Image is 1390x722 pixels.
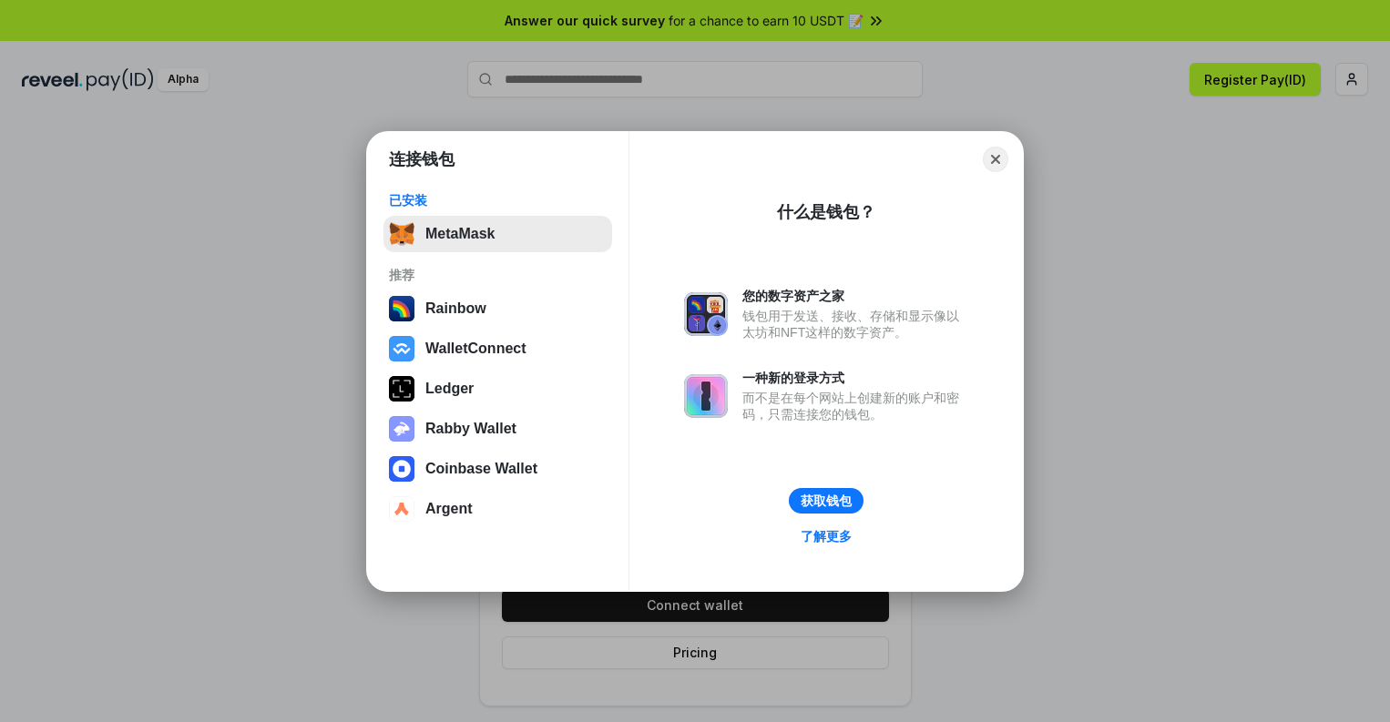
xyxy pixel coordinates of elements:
div: Ledger [425,381,474,397]
button: Ledger [383,371,612,407]
img: svg+xml,%3Csvg%20width%3D%22120%22%20height%3D%22120%22%20viewBox%3D%220%200%20120%20120%22%20fil... [389,296,414,321]
div: WalletConnect [425,341,526,357]
button: Argent [383,491,612,527]
div: 钱包用于发送、接收、存储和显示像以太坊和NFT这样的数字资产。 [742,308,968,341]
div: 获取钱包 [801,493,852,509]
button: WalletConnect [383,330,612,367]
div: Rabby Wallet [425,421,516,437]
div: 了解更多 [801,528,852,544]
img: svg+xml,%3Csvg%20xmlns%3D%22http%3A%2F%2Fwww.w3.org%2F2000%2Fsvg%22%20fill%3D%22none%22%20viewBox... [389,416,414,442]
div: MetaMask [425,226,495,242]
button: Rainbow [383,290,612,327]
div: Coinbase Wallet [425,461,537,477]
button: MetaMask [383,216,612,252]
button: Rabby Wallet [383,411,612,447]
div: 一种新的登录方式 [742,370,968,386]
img: svg+xml,%3Csvg%20xmlns%3D%22http%3A%2F%2Fwww.w3.org%2F2000%2Fsvg%22%20fill%3D%22none%22%20viewBox... [684,292,728,336]
div: 什么是钱包？ [777,201,875,223]
div: 而不是在每个网站上创建新的账户和密码，只需连接您的钱包。 [742,390,968,422]
div: Rainbow [425,300,486,317]
img: svg+xml,%3Csvg%20width%3D%2228%22%20height%3D%2228%22%20viewBox%3D%220%200%2028%2028%22%20fill%3D... [389,336,414,361]
h1: 连接钱包 [389,148,455,170]
button: Coinbase Wallet [383,451,612,487]
img: svg+xml,%3Csvg%20xmlns%3D%22http%3A%2F%2Fwww.w3.org%2F2000%2Fsvg%22%20width%3D%2228%22%20height%3... [389,376,414,402]
img: svg+xml,%3Csvg%20fill%3D%22none%22%20height%3D%2233%22%20viewBox%3D%220%200%2035%2033%22%20width%... [389,221,414,247]
img: svg+xml,%3Csvg%20width%3D%2228%22%20height%3D%2228%22%20viewBox%3D%220%200%2028%2028%22%20fill%3D... [389,456,414,482]
div: 推荐 [389,267,607,283]
img: svg+xml,%3Csvg%20xmlns%3D%22http%3A%2F%2Fwww.w3.org%2F2000%2Fsvg%22%20fill%3D%22none%22%20viewBox... [684,374,728,418]
img: svg+xml,%3Csvg%20width%3D%2228%22%20height%3D%2228%22%20viewBox%3D%220%200%2028%2028%22%20fill%3D... [389,496,414,522]
button: 获取钱包 [789,488,864,514]
div: Argent [425,501,473,517]
a: 了解更多 [790,524,863,548]
div: 已安装 [389,192,607,208]
div: 您的数字资产之家 [742,288,968,304]
button: Close [983,147,1008,172]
